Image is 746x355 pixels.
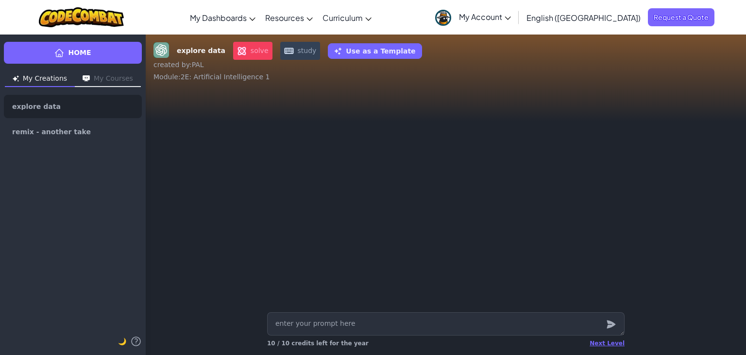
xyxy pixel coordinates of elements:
[118,337,126,345] span: 🌙
[153,72,738,82] div: Module : 2E: Artificial Intelligence 1
[190,13,247,23] span: My Dashboards
[68,48,91,58] span: Home
[75,71,141,87] button: My Courses
[83,75,90,82] img: Icon
[260,4,318,31] a: Resources
[648,8,714,26] a: Request a Quote
[12,128,91,135] span: remix - another take
[522,4,645,31] a: English ([GEOGRAPHIC_DATA])
[4,95,142,118] a: explore data
[233,42,272,60] span: solve
[5,71,75,87] button: My Creations
[265,13,304,23] span: Resources
[267,340,369,347] span: 10 / 10 credits left for the year
[177,46,225,56] strong: explore data
[39,7,124,27] img: CodeCombat logo
[280,42,321,60] span: study
[153,42,169,58] img: GPT-4
[4,120,142,143] a: remix - another take
[322,13,363,23] span: Curriculum
[459,12,511,22] span: My Account
[590,339,625,347] div: Next Level
[13,75,19,82] img: Icon
[318,4,376,31] a: Curriculum
[4,42,142,64] a: Home
[435,10,451,26] img: avatar
[153,61,204,69] span: created by : PAL
[118,336,126,347] button: 🌙
[12,103,61,110] span: explore data
[328,43,422,59] button: Use as a Template
[185,4,260,31] a: My Dashboards
[526,13,641,23] span: English ([GEOGRAPHIC_DATA])
[430,2,516,33] a: My Account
